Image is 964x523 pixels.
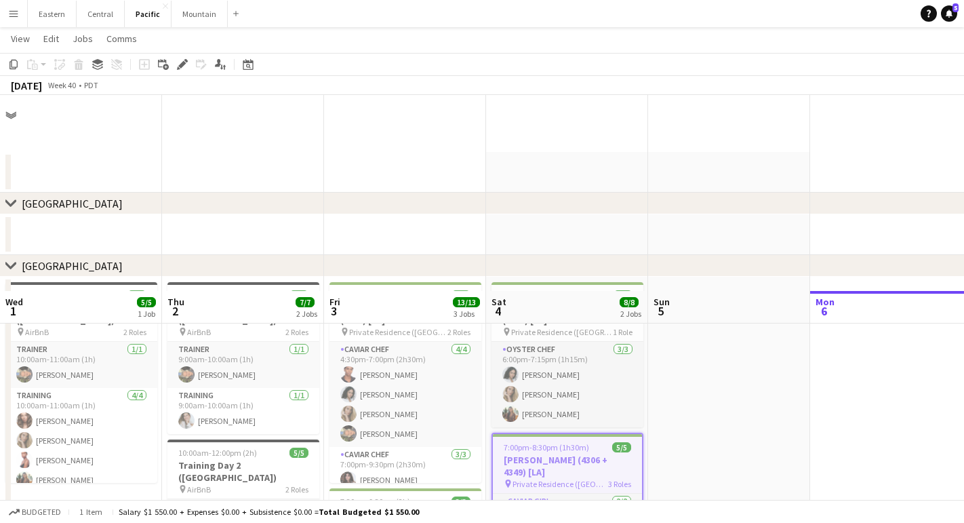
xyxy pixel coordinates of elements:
[167,388,319,434] app-card-role: Training1/19:00am-10:00am (1h)[PERSON_NAME]
[491,296,506,308] span: Sat
[329,282,481,483] app-job-card: 4:30pm-9:30pm (5h)7/7Someone's in the Kitchen (4327) [LA] Private Residence ([GEOGRAPHIC_DATA], [...
[952,3,959,12] span: 5
[106,33,137,45] span: Comms
[123,327,146,337] span: 2 Roles
[511,327,613,337] span: Private Residence ([GEOGRAPHIC_DATA], [GEOGRAPHIC_DATA])
[77,1,125,27] button: Central
[16,290,96,301] span: 10:00am-11:00am (1h)
[3,303,23,319] span: 1
[327,303,340,319] span: 3
[5,388,157,493] app-card-role: Training4/410:00am-11:00am (1h)[PERSON_NAME][PERSON_NAME][PERSON_NAME][PERSON_NAME]
[340,497,410,507] span: 7:30pm-9:30pm (2h)
[43,33,59,45] span: Edit
[45,80,79,90] span: Week 40
[941,5,957,22] a: 5
[620,309,641,319] div: 2 Jobs
[451,497,470,507] span: 3/3
[187,484,211,495] span: AirBnB
[73,33,93,45] span: Jobs
[613,327,632,337] span: 1 Role
[172,1,228,27] button: Mountain
[329,342,481,447] app-card-role: Caviar Chef4/44:30pm-7:00pm (2h30m)[PERSON_NAME][PERSON_NAME][PERSON_NAME][PERSON_NAME]
[453,297,480,307] span: 13/13
[75,507,107,517] span: 1 item
[504,442,589,452] span: 7:00pm-8:30pm (1h30m)
[167,459,319,484] h3: Training Day 2 ([GEOGRAPHIC_DATA])
[101,30,142,47] a: Comms
[296,309,317,319] div: 2 Jobs
[5,342,157,388] app-card-role: Trainer1/110:00am-11:00am (1h)[PERSON_NAME]
[454,309,479,319] div: 3 Jobs
[491,342,643,427] app-card-role: Oyster Chef3/36:00pm-7:15pm (1h15m)[PERSON_NAME][PERSON_NAME][PERSON_NAME]
[178,448,257,458] span: 10:00am-12:00pm (2h)
[654,296,670,308] span: Sun
[285,484,308,495] span: 2 Roles
[296,297,315,307] span: 7/7
[612,442,631,452] span: 5/5
[22,507,61,517] span: Budgeted
[167,296,184,308] span: Thu
[814,303,835,319] span: 6
[11,33,30,45] span: View
[502,290,588,301] span: 6:00pm-7:15pm (1h15m)
[22,197,123,210] div: [GEOGRAPHIC_DATA]
[493,454,642,478] h3: [PERSON_NAME] (4306 + 4349) [LA]
[11,79,42,92] div: [DATE]
[5,296,23,308] span: Wed
[167,282,319,434] app-job-card: 9:00am-10:00am (1h)2/2Training Day 1 ([GEOGRAPHIC_DATA]) AirBnB2 RolesTrainer1/19:00am-10:00am (1...
[22,259,123,273] div: [GEOGRAPHIC_DATA]
[513,479,608,489] span: Private Residence ([GEOGRAPHIC_DATA], [GEOGRAPHIC_DATA])
[67,30,98,47] a: Jobs
[349,327,447,337] span: Private Residence ([GEOGRAPHIC_DATA], [GEOGRAPHIC_DATA])
[125,1,172,27] button: Pacific
[651,303,670,319] span: 5
[451,290,470,301] span: 7/7
[5,282,157,483] app-job-card: 10:00am-11:00am (1h)5/5Training Day 1 ([GEOGRAPHIC_DATA]) AirBnB2 RolesTrainer1/110:00am-11:00am ...
[137,297,156,307] span: 5/5
[187,327,211,337] span: AirBnB
[127,290,146,301] span: 5/5
[620,297,639,307] span: 8/8
[289,448,308,458] span: 5/5
[84,80,98,90] div: PDT
[329,296,340,308] span: Fri
[614,290,632,301] span: 3/3
[138,309,155,319] div: 1 Job
[447,327,470,337] span: 2 Roles
[285,327,308,337] span: 2 Roles
[489,303,506,319] span: 4
[38,30,64,47] a: Edit
[319,507,419,517] span: Total Budgeted $1 550.00
[289,290,308,301] span: 2/2
[816,296,835,308] span: Mon
[5,30,35,47] a: View
[178,290,254,301] span: 9:00am-10:00am (1h)
[491,282,643,427] app-job-card: 6:00pm-7:15pm (1h15m)3/3[PERSON_NAME] Productions (4214) [LA] Private Residence ([GEOGRAPHIC_DATA...
[7,505,63,520] button: Budgeted
[25,327,49,337] span: AirBnB
[340,290,410,301] span: 4:30pm-9:30pm (5h)
[119,507,419,517] div: Salary $1 550.00 + Expenses $0.00 + Subsistence $0.00 =
[28,1,77,27] button: Eastern
[167,342,319,388] app-card-role: Trainer1/19:00am-10:00am (1h)[PERSON_NAME]
[608,479,631,489] span: 3 Roles
[165,303,184,319] span: 2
